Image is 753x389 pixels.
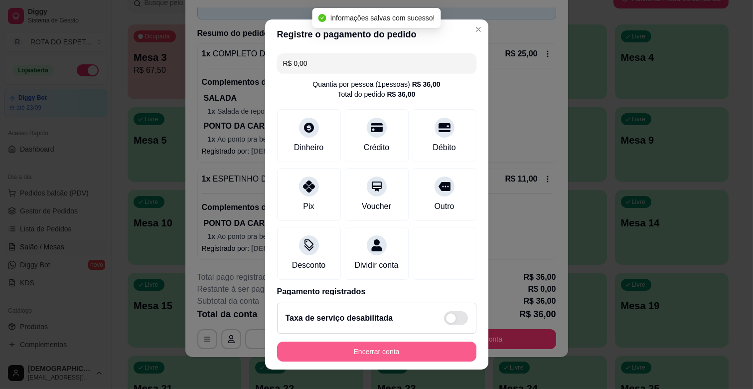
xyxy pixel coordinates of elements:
div: Pix [303,200,314,212]
div: R$ 36,00 [412,79,441,89]
input: Ex.: hambúrguer de cordeiro [283,53,470,73]
div: Desconto [292,259,326,271]
div: Total do pedido [338,89,416,99]
button: Close [470,21,486,37]
div: Quantia por pessoa ( 1 pessoas) [312,79,440,89]
div: Voucher [362,200,391,212]
h2: Taxa de serviço desabilitada [286,312,393,324]
p: Pagamento registrados [277,286,476,298]
span: check-circle [318,14,326,22]
div: Outro [434,200,454,212]
button: Encerrar conta [277,342,476,362]
div: R$ 36,00 [387,89,416,99]
div: Crédito [364,142,390,154]
div: Dinheiro [294,142,324,154]
div: Dividir conta [354,259,398,271]
span: Informações salvas com sucesso! [330,14,435,22]
header: Registre o pagamento do pedido [265,19,488,49]
div: Débito [433,142,455,154]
